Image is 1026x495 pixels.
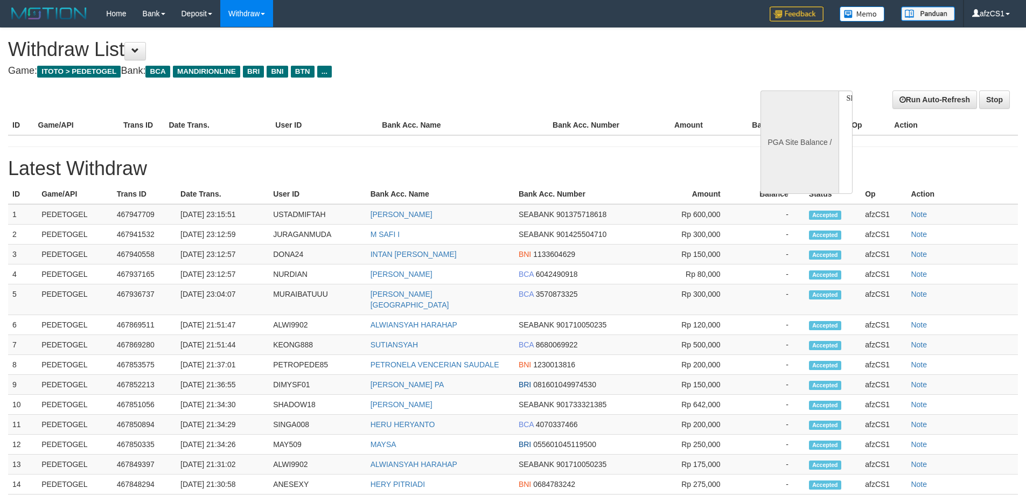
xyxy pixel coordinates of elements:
[176,355,269,375] td: [DATE] 21:37:01
[911,250,927,259] a: Note
[519,420,534,429] span: BCA
[37,455,112,475] td: PEDETOGEL
[176,415,269,435] td: [DATE] 21:34:29
[8,475,37,494] td: 14
[861,335,906,355] td: afzCS1
[113,395,176,415] td: 467851056
[911,290,927,298] a: Note
[809,341,841,350] span: Accepted
[37,375,112,395] td: PEDETOGEL
[8,158,1018,179] h1: Latest Withdraw
[861,435,906,455] td: afzCS1
[164,115,271,135] th: Date Trans.
[911,380,927,389] a: Note
[8,39,673,60] h1: Withdraw List
[378,115,548,135] th: Bank Acc. Name
[861,475,906,494] td: afzCS1
[861,355,906,375] td: afzCS1
[657,455,737,475] td: Rp 175,000
[8,375,37,395] td: 9
[176,395,269,415] td: [DATE] 21:34:30
[536,290,578,298] span: 3570873325
[519,360,531,369] span: BNI
[37,66,121,78] span: ITOTO > PEDETOGEL
[901,6,955,21] img: panduan.png
[760,90,838,194] div: PGA Site Balance /
[911,480,927,489] a: Note
[113,225,176,245] td: 467941532
[176,204,269,225] td: [DATE] 23:15:51
[145,66,170,78] span: BCA
[176,225,269,245] td: [DATE] 23:12:59
[113,184,176,204] th: Trans ID
[8,66,673,76] h4: Game: Bank:
[556,400,606,409] span: 901733321385
[8,315,37,335] td: 6
[371,440,396,449] a: MAYSA
[911,210,927,219] a: Note
[737,475,805,494] td: -
[737,395,805,415] td: -
[519,480,531,489] span: BNI
[176,284,269,315] td: [DATE] 23:04:07
[533,380,596,389] span: 081601049974530
[37,225,112,245] td: PEDETOGEL
[861,455,906,475] td: afzCS1
[911,230,927,239] a: Note
[519,210,554,219] span: SEABANK
[8,355,37,375] td: 8
[113,455,176,475] td: 467849397
[805,184,861,204] th: Status
[176,335,269,355] td: [DATE] 21:51:44
[548,115,633,135] th: Bank Acc. Number
[519,250,531,259] span: BNI
[8,415,37,435] td: 11
[770,6,823,22] img: Feedback.jpg
[113,335,176,355] td: 467869280
[371,230,400,239] a: M SAFI I
[8,435,37,455] td: 12
[657,395,737,415] td: Rp 642,000
[657,355,737,375] td: Rp 200,000
[847,115,890,135] th: Op
[269,245,366,264] td: DONA24
[979,90,1010,109] a: Stop
[657,415,737,435] td: Rp 200,000
[113,355,176,375] td: 467853575
[371,290,449,309] a: [PERSON_NAME] [GEOGRAPHIC_DATA]
[906,184,1018,204] th: Action
[34,115,119,135] th: Game/API
[861,284,906,315] td: afzCS1
[37,284,112,315] td: PEDETOGEL
[519,400,554,409] span: SEABANK
[8,225,37,245] td: 2
[519,380,531,389] span: BRI
[809,361,841,370] span: Accepted
[371,360,499,369] a: PETRONELA VENCERIAN SAUDALE
[861,264,906,284] td: afzCS1
[37,264,112,284] td: PEDETOGEL
[657,375,737,395] td: Rp 150,000
[911,460,927,469] a: Note
[176,475,269,494] td: [DATE] 21:30:58
[737,435,805,455] td: -
[269,284,366,315] td: MURAIBATUUU
[809,231,841,240] span: Accepted
[271,115,378,135] th: User ID
[176,184,269,204] th: Date Trans.
[269,204,366,225] td: USTADMIFTAH
[8,455,37,475] td: 13
[269,184,366,204] th: User ID
[657,315,737,335] td: Rp 120,000
[371,250,457,259] a: INTAN [PERSON_NAME]
[519,440,531,449] span: BRI
[8,245,37,264] td: 3
[176,245,269,264] td: [DATE] 23:12:57
[861,375,906,395] td: afzCS1
[657,475,737,494] td: Rp 275,000
[536,270,578,278] span: 6042490918
[366,184,514,204] th: Bank Acc. Name
[861,415,906,435] td: afzCS1
[37,435,112,455] td: PEDETOGEL
[657,435,737,455] td: Rp 250,000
